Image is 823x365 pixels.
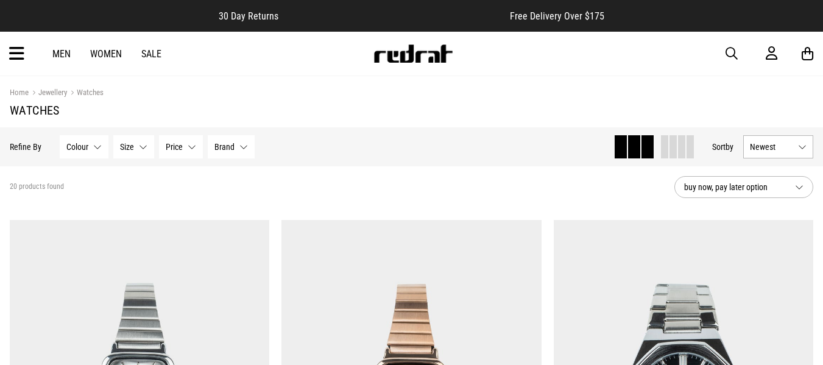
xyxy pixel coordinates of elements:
[159,135,203,158] button: Price
[60,135,108,158] button: Colour
[208,135,255,158] button: Brand
[303,10,486,22] iframe: Customer reviews powered by Trustpilot
[726,142,733,152] span: by
[113,135,154,158] button: Size
[373,44,453,63] img: Redrat logo
[743,135,813,158] button: Newest
[712,140,733,154] button: Sortby
[90,48,122,60] a: Women
[10,88,29,97] a: Home
[674,176,813,198] button: buy now, pay later option
[750,142,793,152] span: Newest
[219,10,278,22] span: 30 Day Returns
[52,48,71,60] a: Men
[120,142,134,152] span: Size
[66,142,88,152] span: Colour
[29,88,67,99] a: Jewellery
[214,142,235,152] span: Brand
[10,182,64,192] span: 20 products found
[166,142,183,152] span: Price
[141,48,161,60] a: Sale
[684,180,785,194] span: buy now, pay later option
[10,103,813,118] h1: Watches
[510,10,604,22] span: Free Delivery Over $175
[67,88,104,99] a: Watches
[10,142,41,152] p: Refine By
